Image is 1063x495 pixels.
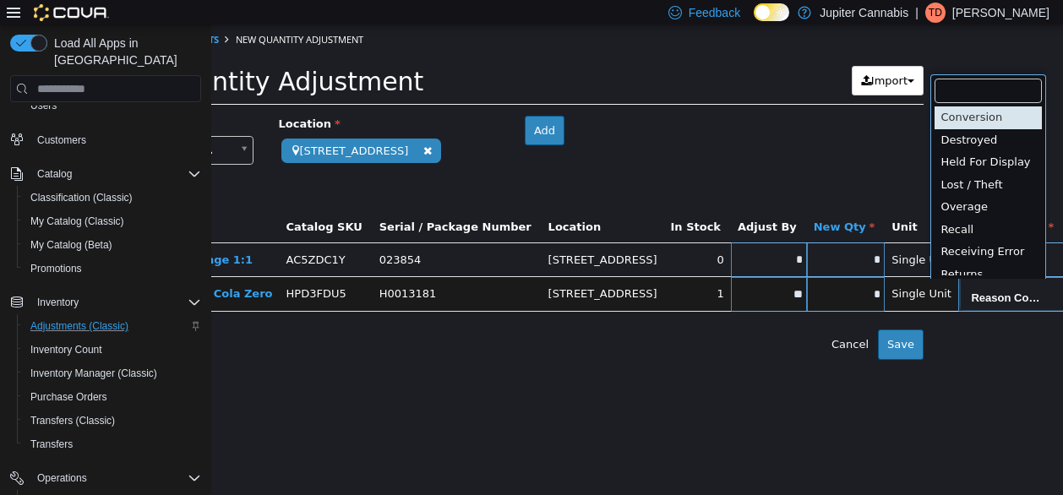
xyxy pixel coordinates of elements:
button: Purchase Orders [17,385,208,409]
button: Inventory Count [17,338,208,362]
span: Promotions [30,262,82,275]
span: My Catalog (Classic) [30,215,124,228]
div: Receiving Error [723,216,831,239]
div: Conversion [723,82,831,105]
div: Recall [723,194,831,217]
a: My Catalog (Classic) [24,211,131,231]
span: Users [24,95,201,116]
button: Adjustments (Classic) [17,314,208,338]
span: Purchase Orders [30,390,107,404]
span: My Catalog (Classic) [24,211,201,231]
button: Inventory [3,291,208,314]
button: Inventory [30,292,85,313]
a: Transfers (Classic) [24,411,122,431]
span: My Catalog (Beta) [24,235,201,255]
span: Transfers [24,434,201,454]
span: Inventory Manager (Classic) [24,363,201,383]
button: Operations [3,466,208,490]
span: Adjustments (Classic) [24,316,201,336]
span: Transfers (Classic) [30,414,115,427]
a: Promotions [24,258,89,279]
span: Classification (Classic) [30,191,133,204]
button: My Catalog (Beta) [17,233,208,257]
span: Catalog [37,167,72,181]
span: Transfers [30,438,73,451]
p: [PERSON_NAME] [952,3,1049,23]
button: Catalog [30,164,79,184]
button: Users [17,94,208,117]
button: Promotions [17,257,208,280]
button: Operations [30,468,94,488]
div: Overage [723,171,831,194]
a: Transfers [24,434,79,454]
button: Transfers [17,432,208,456]
span: Transfers (Classic) [24,411,201,431]
button: Catalog [3,162,208,186]
a: Purchase Orders [24,387,114,407]
button: My Catalog (Classic) [17,209,208,233]
div: Held For Display [723,127,831,150]
div: Destroyed [723,105,831,128]
a: Inventory Count [24,340,109,360]
button: Inventory Manager (Classic) [17,362,208,385]
span: Inventory [30,292,201,313]
div: Lost / Theft [723,150,831,172]
span: Inventory Manager (Classic) [30,367,157,380]
span: Adjustments (Classic) [30,319,128,333]
span: Feedback [689,4,740,21]
button: Transfers (Classic) [17,409,208,432]
div: Tom Doran [925,3,946,23]
span: Customers [30,129,201,150]
p: Jupiter Cannabis [820,3,908,23]
a: Inventory Manager (Classic) [24,363,164,383]
p: | [915,3,919,23]
a: Adjustments (Classic) [24,316,135,336]
a: Customers [30,130,93,150]
span: My Catalog (Beta) [30,238,112,252]
span: Inventory [37,296,79,309]
button: Classification (Classic) [17,186,208,209]
img: Cova [34,4,109,21]
span: Inventory Count [24,340,201,360]
span: Classification (Classic) [24,188,201,208]
span: Promotions [24,258,201,279]
button: Customers [3,128,208,152]
div: Returns [723,239,831,262]
span: Load All Apps in [GEOGRAPHIC_DATA] [47,35,201,68]
span: Operations [37,471,87,485]
span: Inventory Count [30,343,102,356]
span: TD [929,3,942,23]
span: Customers [37,133,86,147]
span: Users [30,99,57,112]
input: Dark Mode [754,3,789,21]
a: Classification (Classic) [24,188,139,208]
span: Catalog [30,164,201,184]
a: Users [24,95,63,116]
span: Operations [30,468,201,488]
a: My Catalog (Beta) [24,235,119,255]
span: Purchase Orders [24,387,201,407]
span: Dark Mode [754,21,755,22]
